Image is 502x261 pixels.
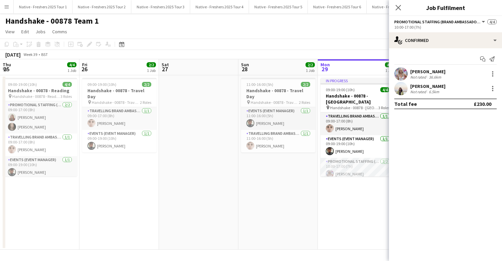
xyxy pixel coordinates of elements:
div: [PERSON_NAME] [410,69,445,75]
span: 2/2 [301,82,310,87]
span: Jobs [36,29,46,35]
app-job-card: 09:00-19:00 (10h)2/2Handshake - 00878 - Travel Day Handshake - 00878 - Travel Day2 RolesTravellin... [82,78,157,152]
div: Total fee [394,101,417,107]
span: Week 39 [22,52,39,57]
button: Native - Freshers 2025 Tour 6 [308,0,367,13]
div: Not rated [410,89,428,94]
app-card-role: Promotional Staffing (Brand Ambassadors)2/210:00-17:00 (7h)[PERSON_NAME] [320,158,395,190]
span: 3 Roles [61,94,72,99]
div: 1 Job [306,68,314,73]
button: Native - Freshers 2025 Tour 7 [367,0,426,13]
div: In progress [320,78,395,83]
span: View [5,29,15,35]
span: 2/2 [306,62,315,67]
h3: Handshake - 00878 - Travel Day [82,88,157,100]
span: 09:00-19:00 (10h) [326,87,355,92]
span: 09:00-19:00 (10h) [87,82,116,87]
h3: Handshake - 00878 - Travel Day [241,88,315,100]
a: Jobs [33,27,48,36]
button: Native - Freshers 2025 Tour 2 [72,0,131,13]
h3: Job Fulfilment [389,3,502,12]
app-job-card: 11:00-16:00 (5h)2/2Handshake - 00878 - Travel Day Handshake - 00878 - Travel Day2 RolesEvents (Ev... [241,78,315,152]
span: Sat [162,62,169,68]
app-card-role: Travelling Brand Ambassador1/111:00-16:00 (5h)[PERSON_NAME] [241,130,315,152]
span: Fri [82,62,87,68]
a: Comms [50,27,70,36]
app-card-role: Events (Event Manager)1/109:00-19:00 (10h)[PERSON_NAME] [3,156,77,179]
div: Confirmed [389,32,502,48]
app-job-card: In progress09:00-19:00 (10h)4/4Handshake - 00878 - [GEOGRAPHIC_DATA] Handshake - 00878 - [GEOGRAP... [320,78,395,176]
span: Edit [21,29,29,35]
div: 1 Job [385,68,394,73]
h1: Handshake - 00878 Team 1 [5,16,99,26]
span: 4/4 [380,87,390,92]
span: Thu [3,62,11,68]
span: 4/4 [63,82,72,87]
span: 2 Roles [299,100,310,105]
span: 26 [81,65,87,73]
span: 09:00-19:00 (10h) [8,82,37,87]
span: 29 [319,65,330,73]
div: Not rated [410,75,428,80]
div: £230.00 [474,101,491,107]
app-card-role: Travelling Brand Ambassador1/109:00-17:00 (8h)[PERSON_NAME] [3,133,77,156]
span: Promotional Staffing (Brand Ambassadors) [394,19,481,24]
div: [DATE] [5,51,21,58]
span: Handshake - 00878 - Travel Day [92,100,140,105]
span: 4/4 [385,62,394,67]
span: 3 Roles [378,105,390,110]
div: [PERSON_NAME] [410,83,445,89]
span: 11:00-16:00 (5h) [246,82,273,87]
span: 28 [240,65,249,73]
span: Handshake - 00878 - [GEOGRAPHIC_DATA] [330,105,378,110]
h3: Handshake - 00878 - Reading [3,88,77,94]
app-job-card: 09:00-19:00 (10h)4/4Handshake - 00878 - Reading Handshake - 00878 - Reading3 RolesPromotional Sta... [3,78,77,176]
h3: Handshake - 00878 - [GEOGRAPHIC_DATA] [320,93,395,105]
span: 2/2 [147,62,156,67]
button: Native - Freshers 2025 Tour 4 [190,0,249,13]
span: 27 [161,65,169,73]
a: View [3,27,17,36]
div: 1 Job [147,68,156,73]
app-card-role: Travelling Brand Ambassador1/109:00-17:00 (8h)[PERSON_NAME] [320,113,395,135]
div: 36.6km [428,75,442,80]
span: Mon [320,62,330,68]
app-card-role: Events (Event Manager)1/109:00-19:00 (10h)[PERSON_NAME] [82,130,157,152]
div: 10:00-17:00 (7h) [394,25,497,30]
span: 4/4 [487,19,497,24]
button: Native - Freshers 2025 Tour 5 [249,0,308,13]
app-card-role: Travelling Brand Ambassador1/109:00-17:00 (8h)[PERSON_NAME] [82,107,157,130]
span: Comms [52,29,67,35]
app-card-role: Events (Event Manager)1/111:00-16:00 (5h)[PERSON_NAME] [241,107,315,130]
span: 25 [2,65,11,73]
button: Native - Freshers 2025 Tour 1 [14,0,72,13]
span: Sun [241,62,249,68]
a: Edit [19,27,32,36]
span: Handshake - 00878 - Reading [12,94,61,99]
app-card-role: Promotional Staffing (Brand Ambassadors)2/209:00-17:00 (8h)[PERSON_NAME][PERSON_NAME] [3,101,77,133]
div: 1 Job [67,68,76,73]
div: BST [41,52,48,57]
span: 4/4 [67,62,76,67]
app-card-role: Events (Event Manager)1/109:00-19:00 (10h)[PERSON_NAME] [320,135,395,158]
span: Handshake - 00878 - Travel Day [251,100,299,105]
span: 2/2 [142,82,151,87]
span: 2 Roles [140,100,151,105]
div: 6.5km [428,89,440,94]
button: Promotional Staffing (Brand Ambassadors) [394,19,486,24]
button: Native - Freshers 2025 Tour 3 [131,0,190,13]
